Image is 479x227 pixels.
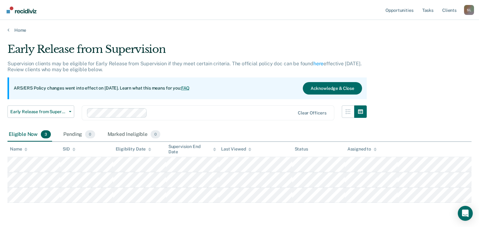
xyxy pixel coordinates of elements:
div: Supervision End Date [168,144,216,155]
a: FAQ [181,86,190,90]
button: Profile dropdown button [464,5,474,15]
p: ARS/ERS Policy changes went into effect on [DATE]. Learn what this means for you: [14,85,190,91]
span: 0 [151,130,160,138]
a: here [313,61,323,67]
span: 3 [41,130,51,138]
button: Acknowledge & Close [303,82,362,95]
img: Recidiviz [7,7,36,13]
div: Eligibility Date [116,146,152,152]
div: S L [464,5,474,15]
p: Supervision clients may be eligible for Early Release from Supervision if they meet certain crite... [7,61,362,72]
div: Name [10,146,27,152]
div: SID [63,146,75,152]
div: Status [295,146,308,152]
span: 0 [85,130,95,138]
span: Early Release from Supervision [10,109,66,114]
div: Clear officers [298,110,327,116]
div: Eligible Now3 [7,128,52,141]
div: Pending0 [62,128,96,141]
div: Open Intercom Messenger [458,206,473,221]
div: Marked Ineligible0 [106,128,162,141]
div: Last Viewed [221,146,251,152]
button: Early Release from Supervision [7,105,74,118]
div: Early Release from Supervision [7,43,367,61]
div: Assigned to [347,146,377,152]
a: Home [7,27,472,33]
